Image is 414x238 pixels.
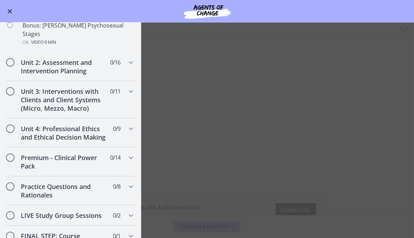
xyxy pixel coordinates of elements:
[113,124,120,133] span: 0 / 9
[110,58,120,67] span: 0 / 16
[6,7,14,16] button: Enable menu
[113,211,120,220] span: 0 / 2
[21,153,107,170] h2: Premium - Clinical Power Pack
[23,21,133,47] div: Bonus: [PERSON_NAME] Psychosexual Stages
[110,153,120,162] span: 0 / 14
[23,38,133,47] div: Video
[43,38,56,47] span: · 9 min
[21,182,107,199] h2: Practice Questions and Rationales
[21,58,107,75] h2: Unit 2: Assessment and Intervention Planning
[21,87,107,112] h2: Unit 3: Interventions with Clients and Client Systems (Micro, Mezzo, Macro)
[165,3,250,20] img: Agents of Change
[21,211,107,220] h2: LIVE Study Group Sessions
[110,87,120,96] span: 0 / 11
[21,124,107,141] h2: Unit 4: Professional Ethics and Ethical Decision Making
[113,182,120,191] span: 0 / 8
